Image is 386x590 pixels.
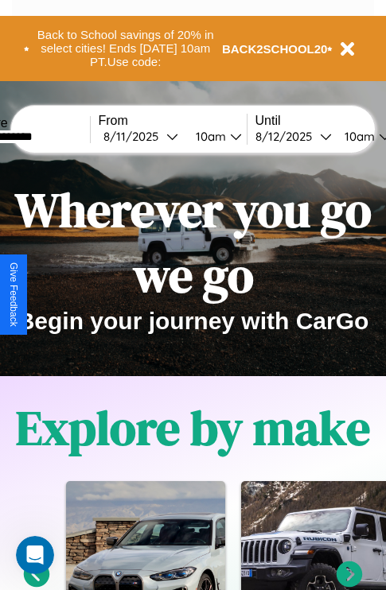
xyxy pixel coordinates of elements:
[29,24,222,73] button: Back to School savings of 20% in select cities! Ends [DATE] 10am PT.Use code:
[103,129,166,144] div: 8 / 11 / 2025
[16,395,370,460] h1: Explore by make
[8,262,19,327] div: Give Feedback
[99,114,247,128] label: From
[183,128,247,145] button: 10am
[337,129,379,144] div: 10am
[99,128,183,145] button: 8/11/2025
[222,42,328,56] b: BACK2SCHOOL20
[188,129,230,144] div: 10am
[255,129,320,144] div: 8 / 12 / 2025
[16,536,54,574] iframe: Intercom live chat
